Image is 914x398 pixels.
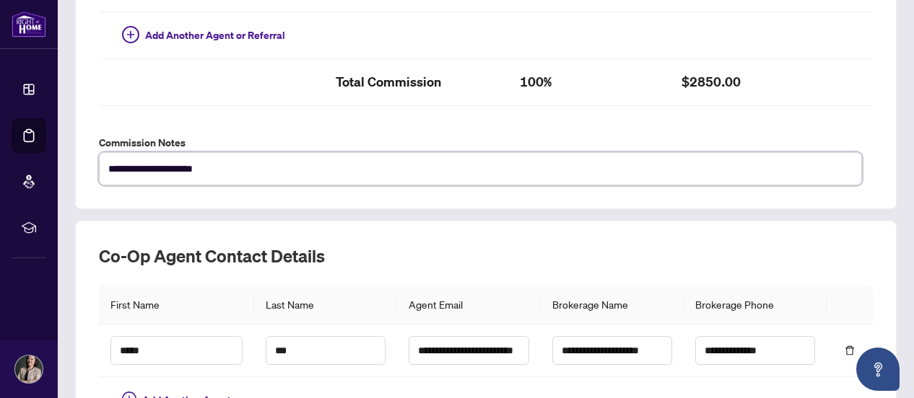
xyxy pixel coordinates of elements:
[99,135,873,151] label: Commission Notes
[99,285,254,324] th: First Name
[397,285,540,324] th: Agent Email
[15,355,43,383] img: Profile Icon
[254,285,397,324] th: Last Name
[12,11,46,37] img: logo
[122,26,139,43] span: plus-circle
[336,71,497,94] h2: Total Commission
[845,345,855,355] span: delete
[145,27,285,43] span: Add Another Agent or Referral
[520,71,658,94] h2: 100%
[541,285,684,324] th: Brokerage Name
[99,244,873,267] h2: Co-op Agent Contact Details
[110,24,297,47] button: Add Another Agent or Referral
[856,348,900,391] button: Open asap
[682,71,812,94] h2: $2850.00
[684,285,827,324] th: Brokerage Phone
